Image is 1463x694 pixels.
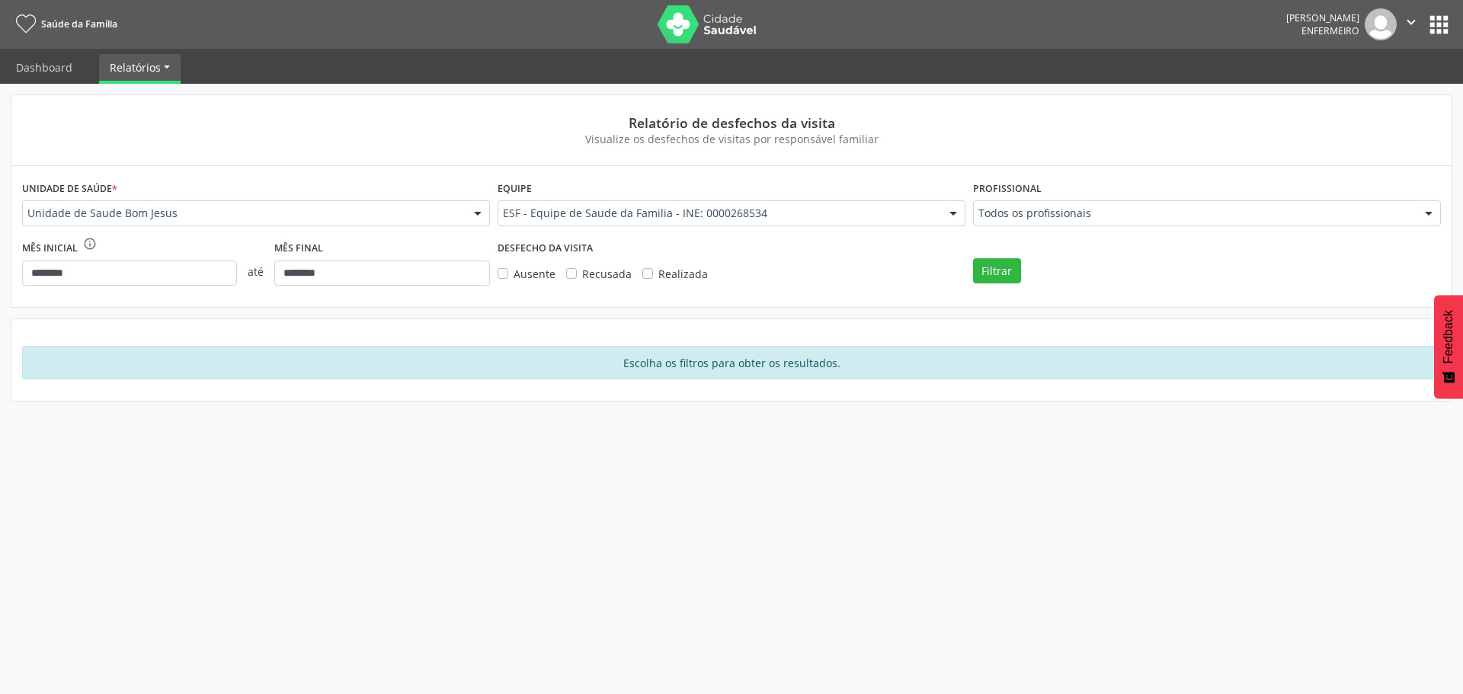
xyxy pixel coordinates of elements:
span: Unidade de Saude Bom Jesus [27,206,459,221]
button: Feedback - Mostrar pesquisa [1434,295,1463,398]
img: img [1365,8,1397,40]
a: Relatórios [99,54,181,81]
span: Relatórios [110,60,161,75]
div: Visualize os desfechos de visitas por responsável familiar [33,131,1430,147]
div: Relatório de desfechos da visita [33,114,1430,131]
label: DESFECHO DA VISITA [498,237,593,261]
span: ESF - Equipe de Saude da Familia - INE: 0000268534 [503,206,934,221]
label: Equipe [498,177,532,200]
span: Ausente [514,267,555,281]
span: Feedback [1442,310,1455,363]
i:  [1403,14,1420,30]
label: Unidade de saúde [22,177,117,200]
a: Saúde da Família [11,11,117,37]
div: Escolha os filtros para obter os resultados. [22,346,1441,379]
span: Enfermeiro [1301,24,1359,37]
span: Realizada [658,267,708,281]
span: até [237,253,274,290]
div: [PERSON_NAME] [1286,11,1359,24]
button:  [1397,8,1426,40]
span: Recusada [582,267,632,281]
a: Dashboard [5,54,83,81]
button: apps [1426,11,1452,38]
span: Todos os profissionais [978,206,1410,221]
i: info_outline [83,237,97,251]
label: Mês final [274,237,323,261]
button: Filtrar [973,258,1021,284]
label: Profissional [973,177,1042,200]
div: O intervalo deve ser de no máximo 6 meses [83,237,97,261]
span: Saúde da Família [41,18,117,30]
label: Mês inicial [22,237,78,261]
